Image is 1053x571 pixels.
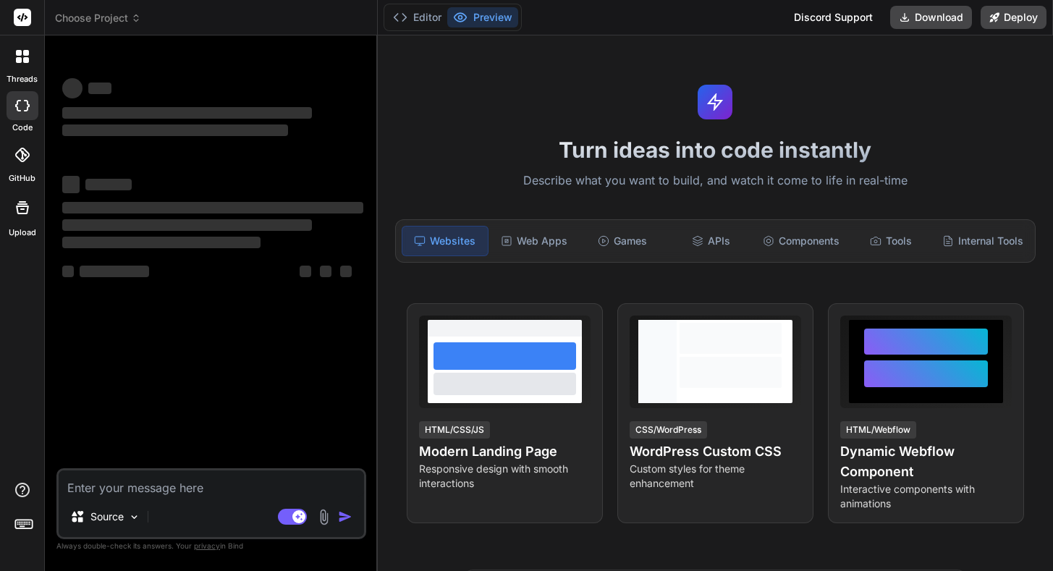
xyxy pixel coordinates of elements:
button: Editor [387,7,447,28]
div: Tools [848,226,934,256]
div: Websites [402,226,489,256]
span: ‌ [340,266,352,277]
h4: Dynamic Webflow Component [840,441,1012,482]
span: privacy [194,541,220,550]
div: Web Apps [491,226,577,256]
span: ‌ [62,107,312,119]
span: ‌ [62,237,261,248]
span: ‌ [62,219,312,231]
p: Interactive components with animations [840,482,1012,511]
label: Upload [9,227,36,239]
div: Discord Support [785,6,881,29]
p: Always double-check its answers. Your in Bind [56,539,366,553]
p: Responsive design with smooth interactions [419,462,591,491]
img: attachment [316,509,332,525]
h4: Modern Landing Page [419,441,591,462]
span: ‌ [80,266,149,277]
span: ‌ [300,266,311,277]
span: ‌ [62,78,83,98]
div: Components [757,226,845,256]
button: Download [890,6,972,29]
img: Pick Models [128,511,140,523]
p: Source [90,509,124,524]
label: threads [7,73,38,85]
span: ‌ [62,124,288,136]
span: ‌ [88,83,111,94]
span: ‌ [320,266,331,277]
div: HTML/CSS/JS [419,421,490,439]
div: Games [580,226,665,256]
span: Choose Project [55,11,141,25]
button: Deploy [981,6,1046,29]
p: Custom styles for theme enhancement [630,462,801,491]
img: icon [338,509,352,524]
p: Describe what you want to build, and watch it come to life in real-time [386,172,1044,190]
div: Internal Tools [936,226,1029,256]
span: ‌ [62,266,74,277]
button: Preview [447,7,518,28]
div: CSS/WordPress [630,421,707,439]
h1: Turn ideas into code instantly [386,137,1044,163]
div: APIs [668,226,753,256]
span: ‌ [62,202,363,213]
div: HTML/Webflow [840,421,916,439]
span: ‌ [85,179,132,190]
span: ‌ [62,176,80,193]
h4: WordPress Custom CSS [630,441,801,462]
label: GitHub [9,172,35,185]
label: code [12,122,33,134]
